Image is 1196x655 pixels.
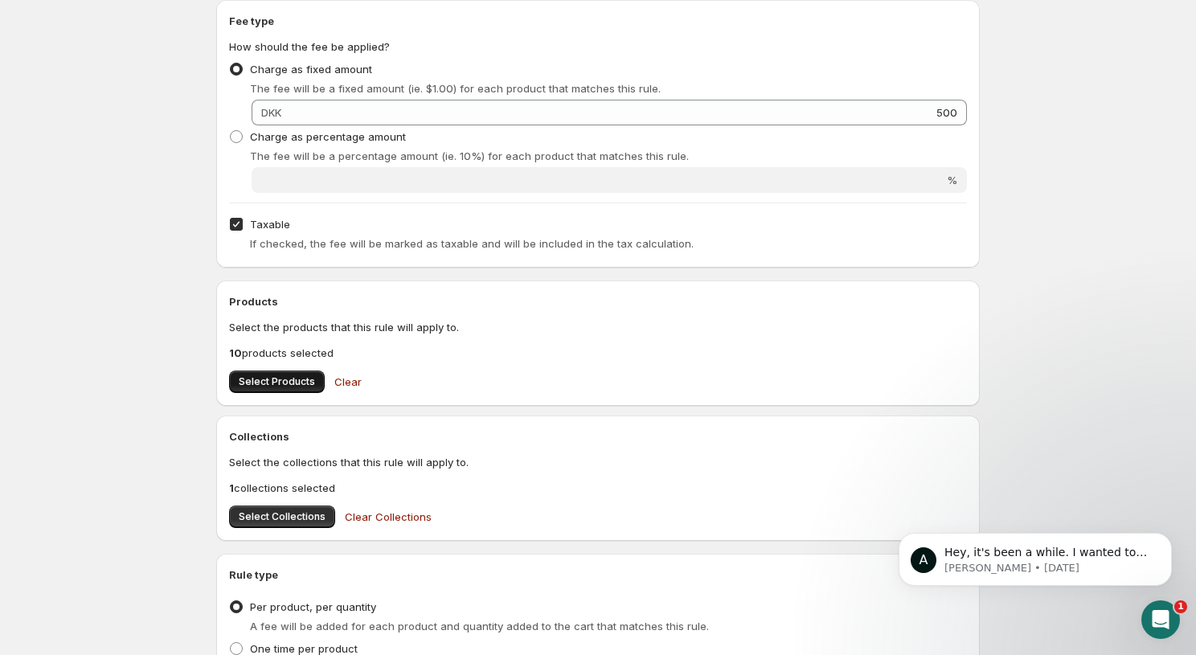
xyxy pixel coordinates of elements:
span: How should the fee be applied? [229,40,390,53]
h2: Products [229,293,967,309]
iframe: Intercom notifications message [874,499,1196,612]
span: The fee will be a fixed amount (ie. $1.00) for each product that matches this rule. [250,82,661,95]
b: 10 [229,346,242,359]
h2: Fee type [229,13,967,29]
span: Per product, per quantity [250,600,376,613]
span: Clear [334,374,362,390]
button: Clear [325,366,371,398]
p: Select the collections that this rule will apply to. [229,454,967,470]
span: Charge as percentage amount [250,130,406,143]
h2: Rule type [229,567,967,583]
span: One time per product [250,642,358,655]
span: A fee will be added for each product and quantity added to the cart that matches this rule. [250,620,709,632]
button: Select Products [229,370,325,393]
span: % [947,174,957,186]
p: collections selected [229,480,967,496]
iframe: Intercom live chat [1141,600,1180,639]
b: 1 [229,481,234,494]
span: Taxable [250,218,290,231]
span: Hey, it's been a while. I wanted to loop back to see if everything is working perfectly. Just let... [70,47,272,139]
p: products selected [229,345,967,361]
p: The fee will be a percentage amount (ie. 10%) for each product that matches this rule. [250,148,967,164]
span: DKK [261,106,281,119]
button: Select Collections [229,506,335,528]
p: Select the products that this rule will apply to. [229,319,967,335]
span: Select Collections [239,510,326,523]
span: Select Products [239,375,315,388]
h2: Collections [229,428,967,444]
p: Message from Anupam, sent 19w ago [70,62,277,76]
button: Clear Collections [335,501,441,533]
span: If checked, the fee will be marked as taxable and will be included in the tax calculation. [250,237,694,250]
span: 1 [1174,600,1187,613]
span: Charge as fixed amount [250,63,372,76]
span: Clear Collections [345,509,432,525]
